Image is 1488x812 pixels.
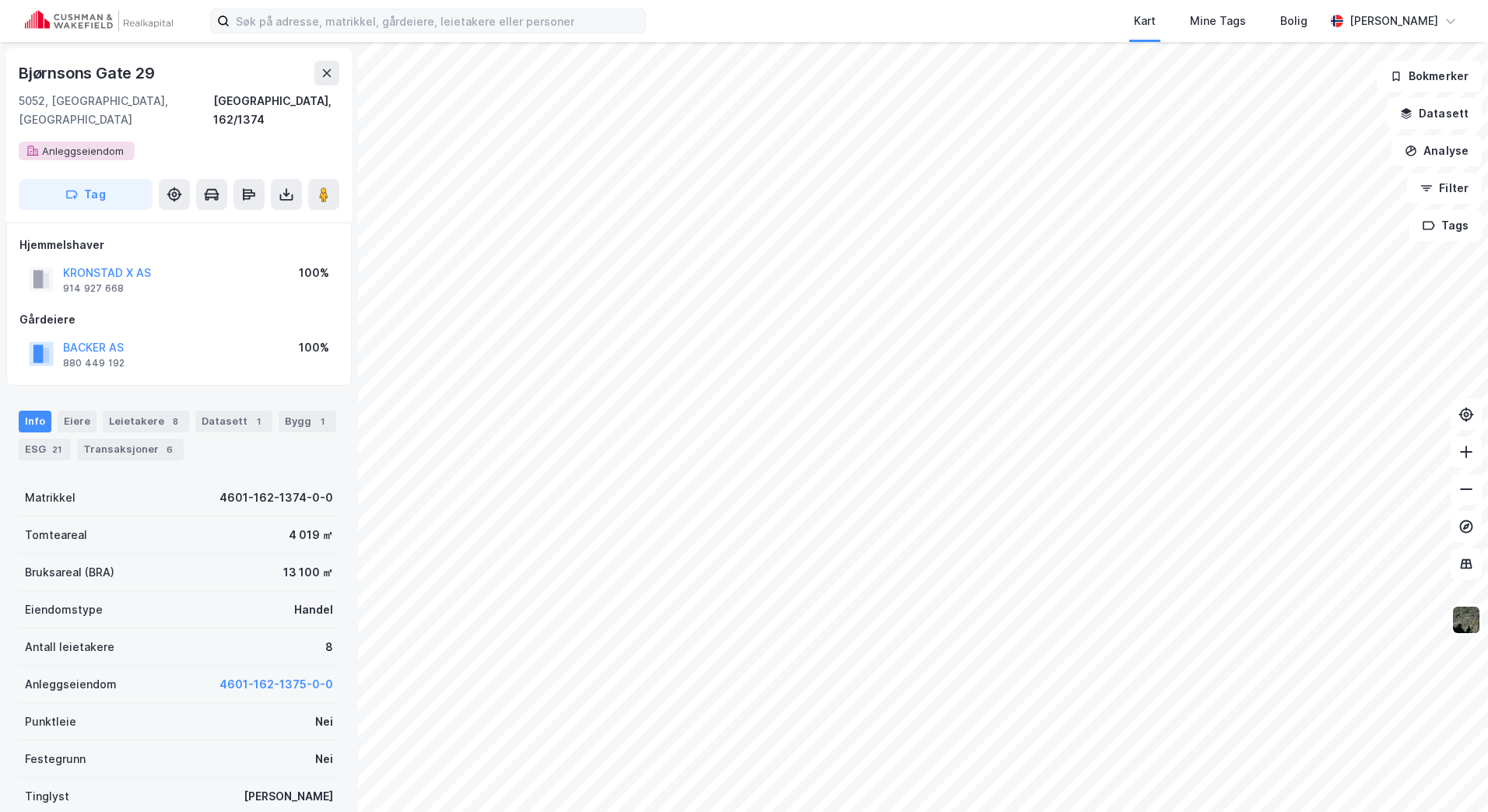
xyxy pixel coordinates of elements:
div: Info [19,411,51,432]
div: ESG [19,439,71,460]
div: Punktleie [25,712,76,731]
div: Transaksjoner [77,439,184,460]
div: 21 [49,442,65,457]
div: Bolig [1280,12,1307,30]
div: Nei [315,750,333,768]
div: Festegrunn [25,750,86,768]
iframe: Chat Widget [1410,737,1488,812]
button: Tags [1409,210,1482,241]
div: 880 449 192 [63,357,125,369]
div: 8 [167,414,183,429]
button: Bokmerker [1377,61,1482,92]
input: Søk på adresse, matrikkel, gårdeiere, leietakere eller personer [230,9,645,33]
div: 6 [162,442,177,457]
img: 9k= [1451,605,1481,635]
div: 8 [325,638,333,656]
div: 100% [299,338,329,357]
div: Handel [294,600,333,619]
div: 4601-162-1374-0-0 [219,488,333,507]
div: Leietakere [103,411,189,432]
div: Tinglyst [25,787,69,806]
img: cushman-wakefield-realkapital-logo.202ea83816669bd177139c58696a8fa1.svg [25,10,173,32]
div: Mine Tags [1190,12,1246,30]
div: Hjemmelshaver [19,236,339,254]
div: Eiere [58,411,97,432]
div: Bruksareal (BRA) [25,563,114,582]
div: Matrikkel [25,488,75,507]
div: Eiendomstype [25,600,103,619]
div: Kontrollprogram for chat [1410,737,1488,812]
button: Datasett [1387,98,1482,129]
div: Antall leietakere [25,638,114,656]
div: Datasett [195,411,272,432]
div: Bjørnsons Gate 29 [19,61,158,86]
button: Filter [1407,173,1482,204]
div: Kart [1134,12,1156,30]
button: Tag [19,179,153,210]
div: Tomteareal [25,526,87,544]
div: [PERSON_NAME] [244,787,333,806]
div: Nei [315,712,333,731]
div: [PERSON_NAME] [1349,12,1438,30]
div: 1 [251,414,266,429]
div: Bygg [279,411,336,432]
div: 100% [299,264,329,282]
div: Gårdeiere [19,310,339,329]
div: 914 927 668 [63,282,124,295]
div: 5052, [GEOGRAPHIC_DATA], [GEOGRAPHIC_DATA] [19,92,213,129]
div: 4 019 ㎡ [289,526,333,544]
div: 1 [314,414,330,429]
button: 4601-162-1375-0-0 [219,675,333,694]
div: Anleggseiendom [25,675,117,694]
div: [GEOGRAPHIC_DATA], 162/1374 [213,92,339,129]
button: Analyse [1391,135,1482,166]
div: 13 100 ㎡ [283,563,333,582]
